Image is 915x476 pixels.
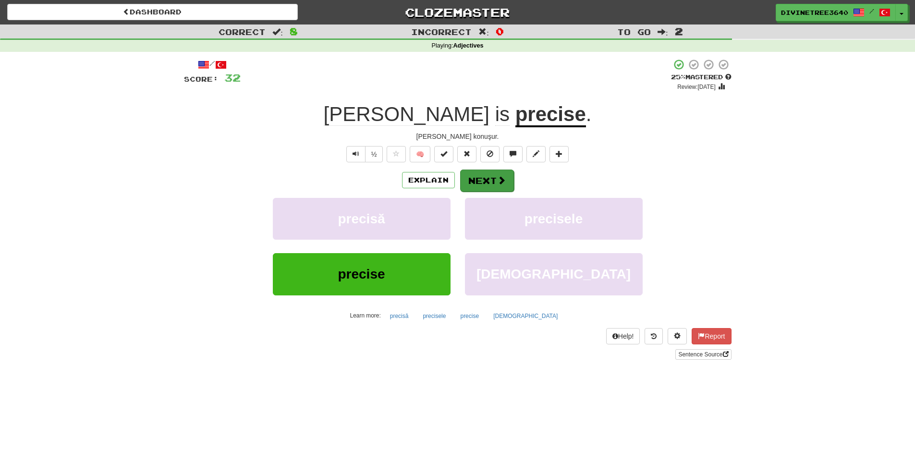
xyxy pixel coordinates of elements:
span: is [495,103,510,126]
button: [DEMOGRAPHIC_DATA] [488,309,563,323]
button: Discuss sentence (alt+u) [503,146,523,162]
span: Incorrect [411,27,472,37]
span: Score: [184,75,219,83]
strong: Adjectives [453,42,483,49]
button: Play sentence audio (ctl+space) [346,146,366,162]
div: [PERSON_NAME] konuşur. [184,132,732,141]
button: precise [455,309,484,323]
a: Clozemaster [312,4,603,21]
span: [PERSON_NAME] [324,103,489,126]
span: 0 [496,25,504,37]
span: Correct [219,27,266,37]
span: : [272,28,283,36]
button: ½ [365,146,383,162]
span: precise [338,267,385,281]
button: precisă [385,309,414,323]
span: / [869,8,874,14]
button: precise [273,253,451,295]
span: DivineTree3640 [781,8,848,17]
small: Learn more: [350,312,381,319]
button: precisele [417,309,451,323]
a: Dashboard [7,4,298,20]
span: To go [617,27,651,37]
span: 2 [675,25,683,37]
button: Ignore sentence (alt+i) [480,146,500,162]
span: : [658,28,668,36]
button: Favorite sentence (alt+f) [387,146,406,162]
button: 🧠 [410,146,430,162]
small: Review: [DATE] [677,84,716,90]
button: precisele [465,198,643,240]
span: : [478,28,489,36]
div: Text-to-speech controls [344,146,383,162]
span: 25 % [671,73,685,81]
button: Set this sentence to 100% Mastered (alt+m) [434,146,453,162]
a: Sentence Source [675,349,731,360]
span: . [586,103,592,125]
button: Next [460,170,514,192]
a: DivineTree3640 / [776,4,896,21]
u: precise [515,103,586,127]
button: Help! [606,328,640,344]
button: Report [692,328,731,344]
button: precisă [273,198,451,240]
span: [DEMOGRAPHIC_DATA] [476,267,631,281]
button: Reset to 0% Mastered (alt+r) [457,146,476,162]
div: / [184,59,241,71]
button: Edit sentence (alt+d) [526,146,546,162]
span: precisă [338,211,385,226]
div: Mastered [671,73,732,82]
span: 32 [224,72,241,84]
button: Round history (alt+y) [645,328,663,344]
span: precisele [525,211,583,226]
button: Add to collection (alt+a) [549,146,569,162]
button: [DEMOGRAPHIC_DATA] [465,253,643,295]
button: Explain [402,172,455,188]
span: 8 [290,25,298,37]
